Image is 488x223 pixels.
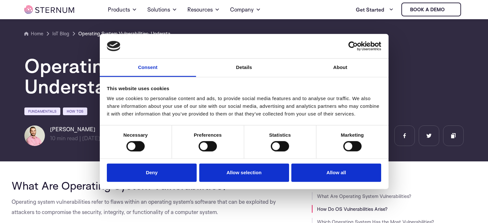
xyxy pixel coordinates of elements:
[82,135,100,142] span: [DATE]
[230,1,261,19] a: Company
[147,1,177,19] a: Solutions
[24,56,409,97] h1: Operating System Vulnerabilities: Understanding and Mitigating the Risk
[312,179,477,184] h3: JUMP TO SECTION
[317,193,411,199] a: What Are Operating System Vulnerabilities?
[78,30,175,38] a: Operating System Vulnerabilities: Understanding and Mitigating the Risk
[269,132,291,138] strong: Statistics
[50,135,81,142] span: min read |
[12,198,276,215] span: Operating system vulnerabilities refer to flaws within an operating system’s software that can be...
[447,7,452,12] img: sternum iot
[100,59,196,77] a: Consent
[52,30,69,38] a: IoT Blog
[24,125,45,146] img: Lian Granot
[63,107,87,115] a: How Tos
[24,5,74,14] img: sternum iot
[196,59,292,77] a: Details
[341,132,364,138] strong: Marketing
[24,107,60,115] a: Fundamentals
[107,85,381,92] div: This website uses cookies
[292,59,389,77] a: About
[317,206,388,212] a: How Do OS Vulnerabilities Arise?
[291,164,381,182] button: Allow all
[50,125,100,133] h6: [PERSON_NAME]
[187,1,220,19] a: Resources
[325,41,381,51] a: Usercentrics Cookiebot - opens in a new window
[12,179,227,192] span: What Are Operating System Vulnerabilities?
[194,132,222,138] strong: Preferences
[401,3,461,16] a: Book a demo
[107,164,197,182] button: Deny
[124,132,148,138] strong: Necessary
[24,30,43,38] a: Home
[50,135,56,142] span: 10
[356,3,394,16] a: Get Started
[199,164,289,182] button: Allow selection
[107,41,120,51] img: logo
[107,95,381,118] div: We use cookies to personalise content and ads, to provide social media features and to analyse ou...
[108,1,137,19] a: Products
